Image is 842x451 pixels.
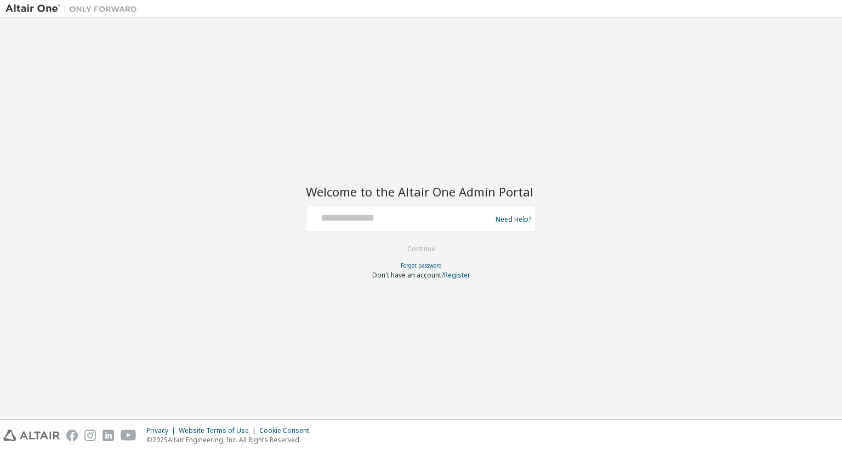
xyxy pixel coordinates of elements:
[401,262,442,269] a: Forgot password
[306,184,536,199] h2: Welcome to the Altair One Admin Portal
[103,430,114,441] img: linkedin.svg
[84,430,96,441] img: instagram.svg
[3,430,60,441] img: altair_logo.svg
[259,426,316,435] div: Cookie Consent
[496,219,531,219] a: Need Help?
[5,3,143,14] img: Altair One
[444,270,470,280] a: Register
[146,426,179,435] div: Privacy
[146,435,316,444] p: © 2025 Altair Engineering, Inc. All Rights Reserved.
[179,426,259,435] div: Website Terms of Use
[372,270,444,280] span: Don't have an account?
[66,430,78,441] img: facebook.svg
[121,430,136,441] img: youtube.svg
